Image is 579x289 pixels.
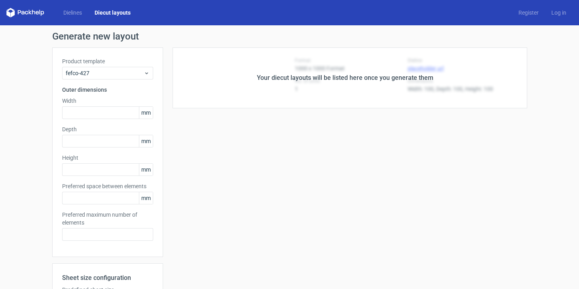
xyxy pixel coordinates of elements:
[57,9,88,17] a: Dielines
[62,86,153,94] h3: Outer dimensions
[545,9,573,17] a: Log in
[52,32,527,41] h1: Generate new layout
[88,9,137,17] a: Diecut layouts
[66,69,144,77] span: fefco-427
[62,97,153,105] label: Width
[139,192,153,204] span: mm
[139,107,153,119] span: mm
[512,9,545,17] a: Register
[62,211,153,227] label: Preferred maximum number of elements
[257,73,433,83] div: Your diecut layouts will be listed here once you generate them
[139,164,153,176] span: mm
[62,273,153,283] h2: Sheet size configuration
[62,57,153,65] label: Product template
[62,125,153,133] label: Depth
[62,154,153,162] label: Height
[139,135,153,147] span: mm
[62,182,153,190] label: Preferred space between elements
